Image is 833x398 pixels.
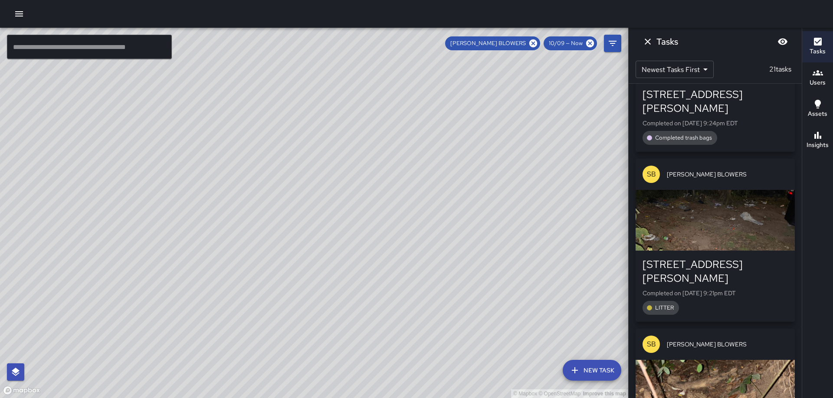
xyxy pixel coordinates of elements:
[643,88,788,115] div: [STREET_ADDRESS][PERSON_NAME]
[802,62,833,94] button: Users
[445,39,531,48] span: [PERSON_NAME] BLOWERS
[774,33,791,50] button: Blur
[643,289,788,297] p: Completed on [DATE] 9:21pm EDT
[656,35,678,49] h6: Tasks
[802,31,833,62] button: Tasks
[810,78,826,88] h6: Users
[636,159,795,322] button: SB[PERSON_NAME] BLOWERS[STREET_ADDRESS][PERSON_NAME]Completed on [DATE] 9:21pm EDTLITTER
[544,36,597,50] div: 10/09 — Now
[643,119,788,127] p: Completed on [DATE] 9:24pm EDT
[544,39,588,48] span: 10/09 — Now
[650,134,717,142] span: Completed trash bags
[802,94,833,125] button: Assets
[650,303,679,312] span: LITTER
[810,47,826,56] h6: Tasks
[647,169,656,179] p: SB
[647,339,656,349] p: SB
[808,109,827,119] h6: Assets
[667,340,788,349] span: [PERSON_NAME] BLOWERS
[604,35,621,52] button: Filters
[639,33,656,50] button: Dismiss
[802,125,833,156] button: Insights
[667,170,788,179] span: [PERSON_NAME] BLOWERS
[563,360,621,381] button: New Task
[643,258,788,285] div: [STREET_ADDRESS][PERSON_NAME]
[807,140,829,150] h6: Insights
[636,61,714,78] div: Newest Tasks First
[445,36,540,50] div: [PERSON_NAME] BLOWERS
[766,64,795,75] p: 21 tasks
